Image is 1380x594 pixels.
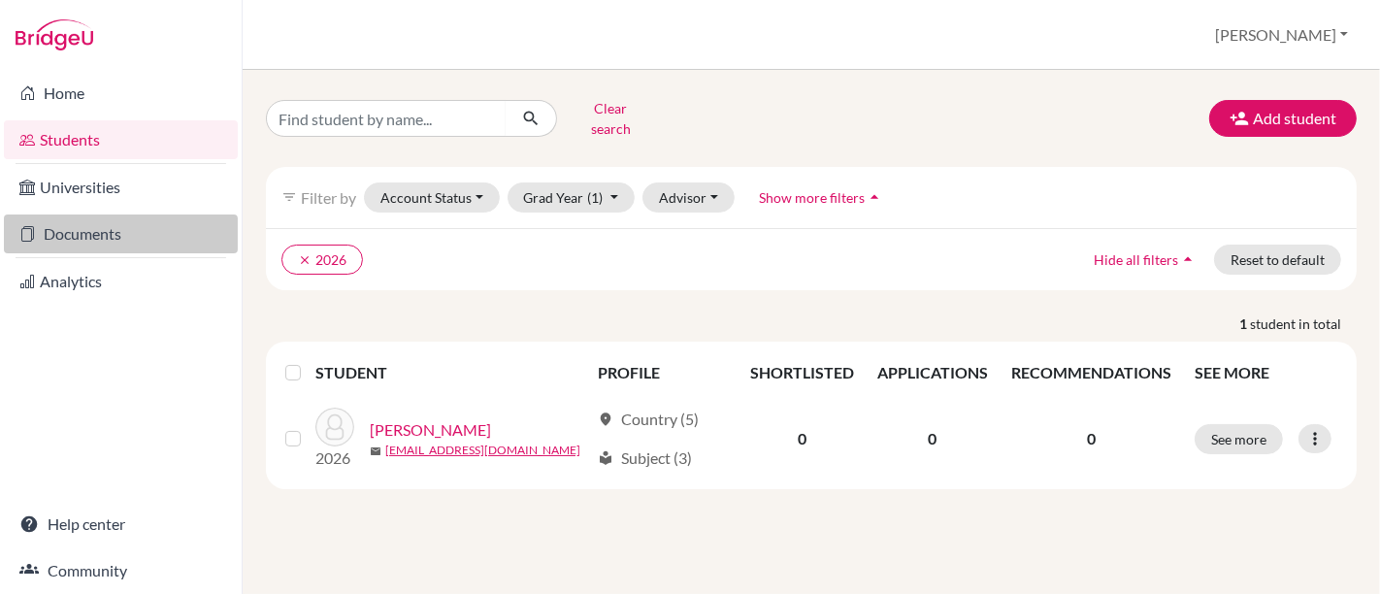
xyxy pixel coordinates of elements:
[4,262,238,301] a: Analytics
[315,349,586,396] th: STUDENT
[4,74,238,113] a: Home
[557,93,665,144] button: Clear search
[586,349,739,396] th: PROFILE
[1195,424,1283,454] button: See more
[598,412,613,427] span: location_on
[298,253,312,267] i: clear
[1239,313,1250,334] strong: 1
[4,214,238,253] a: Documents
[742,182,901,213] button: Show more filtersarrow_drop_up
[1183,349,1349,396] th: SEE MORE
[739,396,866,481] td: 0
[1178,249,1198,269] i: arrow_drop_up
[4,505,238,544] a: Help center
[866,396,1000,481] td: 0
[301,188,356,207] span: Filter by
[759,189,865,206] span: Show more filters
[739,349,866,396] th: SHORTLISTED
[281,189,297,205] i: filter_list
[315,408,354,446] img: Charlon, Arsène
[866,349,1000,396] th: APPLICATIONS
[370,418,491,442] a: [PERSON_NAME]
[4,120,238,159] a: Students
[598,408,699,431] div: Country (5)
[1214,245,1341,275] button: Reset to default
[1250,313,1357,334] span: student in total
[315,446,354,470] p: 2026
[4,168,238,207] a: Universities
[266,100,507,137] input: Find student by name...
[370,445,381,457] span: mail
[598,446,692,470] div: Subject (3)
[16,19,93,50] img: Bridge-U
[364,182,500,213] button: Account Status
[865,187,884,207] i: arrow_drop_up
[4,551,238,590] a: Community
[1077,245,1214,275] button: Hide all filtersarrow_drop_up
[1011,427,1171,450] p: 0
[508,182,636,213] button: Grad Year(1)
[1209,100,1357,137] button: Add student
[385,442,580,459] a: [EMAIL_ADDRESS][DOMAIN_NAME]
[1206,16,1357,53] button: [PERSON_NAME]
[1000,349,1183,396] th: RECOMMENDATIONS
[598,450,613,466] span: local_library
[642,182,735,213] button: Advisor
[281,245,363,275] button: clear2026
[588,189,604,206] span: (1)
[1094,251,1178,268] span: Hide all filters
